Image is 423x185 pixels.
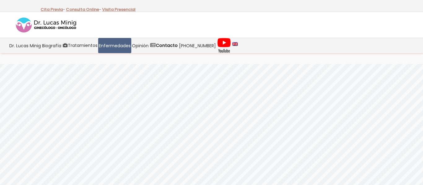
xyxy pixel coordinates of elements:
a: Enfermedades [98,38,131,53]
a: Videos Youtube Ginecología [216,38,232,53]
a: Visita Presencial [102,6,136,12]
span: Opinión [132,42,149,49]
a: Tratamientos [62,38,98,53]
img: Videos Youtube Ginecología [217,38,231,53]
p: - [66,6,101,14]
a: Biografía [41,38,62,53]
span: [PHONE_NUMBER] [179,42,216,49]
a: Contacto [149,38,178,53]
span: Tratamientos [68,42,98,49]
a: Dr. Lucas Minig [9,38,41,53]
a: [PHONE_NUMBER] [178,38,216,53]
span: Enfermedades [99,42,131,49]
span: Dr. Lucas Minig [9,42,41,49]
a: Opinión [131,38,149,53]
p: - [41,6,65,14]
a: Cita Previa [41,6,63,12]
img: language english [232,42,238,46]
span: Biografía [42,42,61,49]
a: Consulta Online [66,6,99,12]
a: language english [232,38,238,53]
strong: Contacto [156,42,178,48]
